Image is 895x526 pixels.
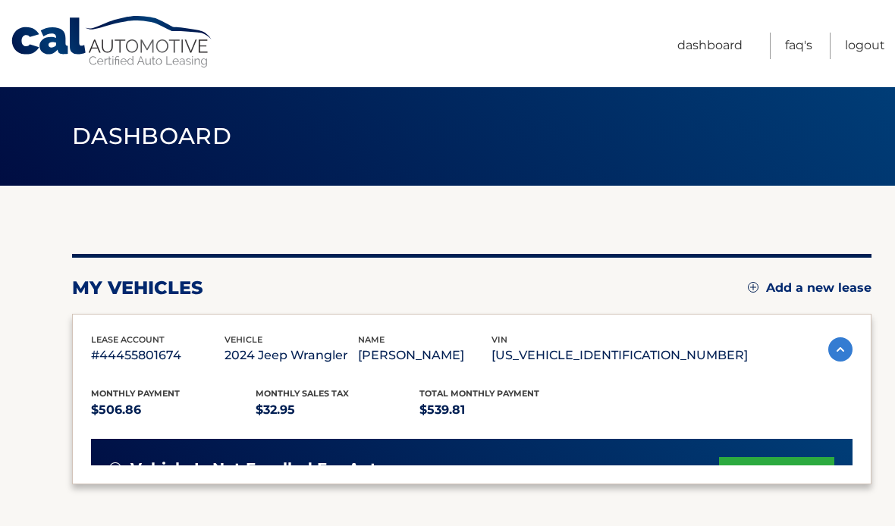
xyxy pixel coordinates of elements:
[748,280,871,296] a: Add a new lease
[419,388,539,399] span: Total Monthly Payment
[358,334,385,345] span: name
[748,282,758,293] img: add.svg
[225,345,358,366] p: 2024 Jeep Wrangler
[677,33,743,59] a: Dashboard
[72,122,231,150] span: Dashboard
[256,388,349,399] span: Monthly sales Tax
[785,33,812,59] a: FAQ's
[845,33,885,59] a: Logout
[72,277,203,299] h2: my vehicles
[358,345,491,366] p: [PERSON_NAME]
[225,334,262,345] span: vehicle
[256,399,420,421] p: $32.95
[10,15,215,69] a: Cal Automotive
[130,459,416,478] span: vehicle is not enrolled for autopay
[91,345,225,366] p: #44455801674
[491,345,748,366] p: [US_VEHICLE_IDENTIFICATION_NUMBER]
[109,462,121,474] img: alert-white.svg
[91,399,256,421] p: $506.86
[91,334,165,345] span: lease account
[719,457,834,497] a: set up autopay
[91,388,180,399] span: Monthly Payment
[419,399,584,421] p: $539.81
[828,337,853,362] img: accordion-active.svg
[491,334,507,345] span: vin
